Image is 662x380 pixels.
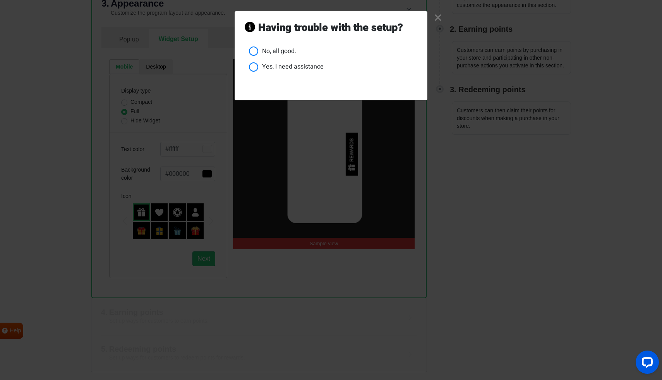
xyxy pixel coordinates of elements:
[249,46,417,56] li: No, all good.
[258,21,403,34] strong: Having trouble with the setup?
[249,62,417,72] li: Yes, I need assistance
[629,347,662,380] iframe: LiveChat chat widget
[434,14,442,22] a: ×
